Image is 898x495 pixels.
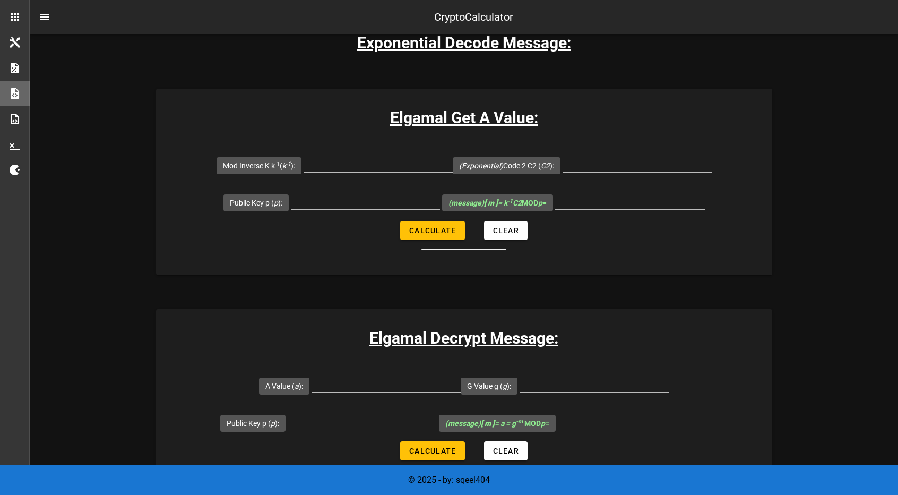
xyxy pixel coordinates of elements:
[357,31,571,55] h3: Exponential Decode Message:
[227,418,279,429] label: Public Key p ( ):
[448,199,522,207] i: (message) = k C2
[538,199,542,207] i: p
[503,382,507,390] i: g
[230,198,282,208] label: Public Key p ( ):
[409,226,456,235] span: Calculate
[275,160,280,167] sup: -1
[408,475,490,485] span: © 2025 - by: sqeel404
[286,160,291,167] sup: -1
[156,326,772,350] h3: Elgamal Decrypt Message:
[156,106,772,130] h3: Elgamal Get A Value:
[516,418,523,425] sup: -m
[434,9,513,25] div: CryptoCalculator
[445,419,524,428] i: (message) = a = g
[274,199,278,207] i: p
[271,419,275,428] i: p
[223,160,295,171] label: Mod Inverse K k ( ):
[481,419,495,428] b: [ m ]
[448,199,547,207] span: MOD =
[507,198,513,204] sup: -1
[467,381,511,391] label: G Value g ( ):
[282,161,291,170] i: k
[459,160,554,171] label: Code 2 C2 ( ):
[445,419,549,428] span: MOD =
[400,441,464,460] button: Calculate
[484,199,498,207] b: [ m ]
[295,382,299,390] i: a
[541,161,550,170] i: C2
[493,226,519,235] span: Clear
[400,221,464,240] button: Calculate
[409,447,456,455] span: Calculate
[32,4,57,30] button: nav-menu-toggle
[459,161,503,170] i: (Exponential)
[484,221,528,240] button: Clear
[541,419,545,428] i: p
[493,447,519,455] span: Clear
[484,441,528,460] button: Clear
[265,381,303,391] label: A Value ( ):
